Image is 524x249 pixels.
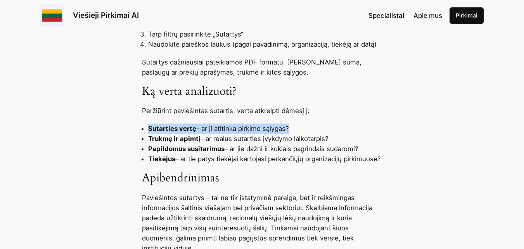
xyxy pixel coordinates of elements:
[40,4,64,27] img: Viešieji pirkimai logo
[73,10,139,20] a: Viešieji Pirkimai AI
[148,155,175,163] strong: Tiekėjus
[148,125,196,132] strong: Sutarties vertę
[148,29,382,39] li: Tarp filtrų pasirinkite „Sutartys“
[148,124,382,134] li: – ar ji atitinka pirkimo sąlygas?
[148,134,382,144] li: – ar realus sutarties įvykdymo laikotarpis?
[148,135,201,143] strong: Trukmę ir apimtį
[450,7,484,24] a: Pirkimai
[148,39,382,49] li: Naudokite paieškos laukus (pagal pavadinimą, organizaciją, tiekėją ar datą)
[368,10,442,21] nav: Navigation
[148,154,382,164] li: – ar tie patys tiekėjai kartojasi perkančiųjų organizacijų pirkimuose?
[142,171,382,185] h3: Apibendrinimas
[413,10,442,21] a: Apie mus
[142,57,382,77] p: Sutartys dažniausiai pateikiamos PDF formatu. [PERSON_NAME] suma, paslaugų ar prekių aprašymas, t...
[148,145,225,153] strong: Papildomus susitarimus
[413,12,442,19] span: Apie mus
[148,144,382,154] li: – ar jie dažni ir kokiais pagrindais sudaromi?
[142,85,382,99] h3: Ką verta analizuoti?
[368,10,404,21] a: Specialistai
[142,106,382,116] p: Peržiūrint paviešintas sutartis, verta atkreipti dėmesį į:
[368,12,404,19] span: Specialistai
